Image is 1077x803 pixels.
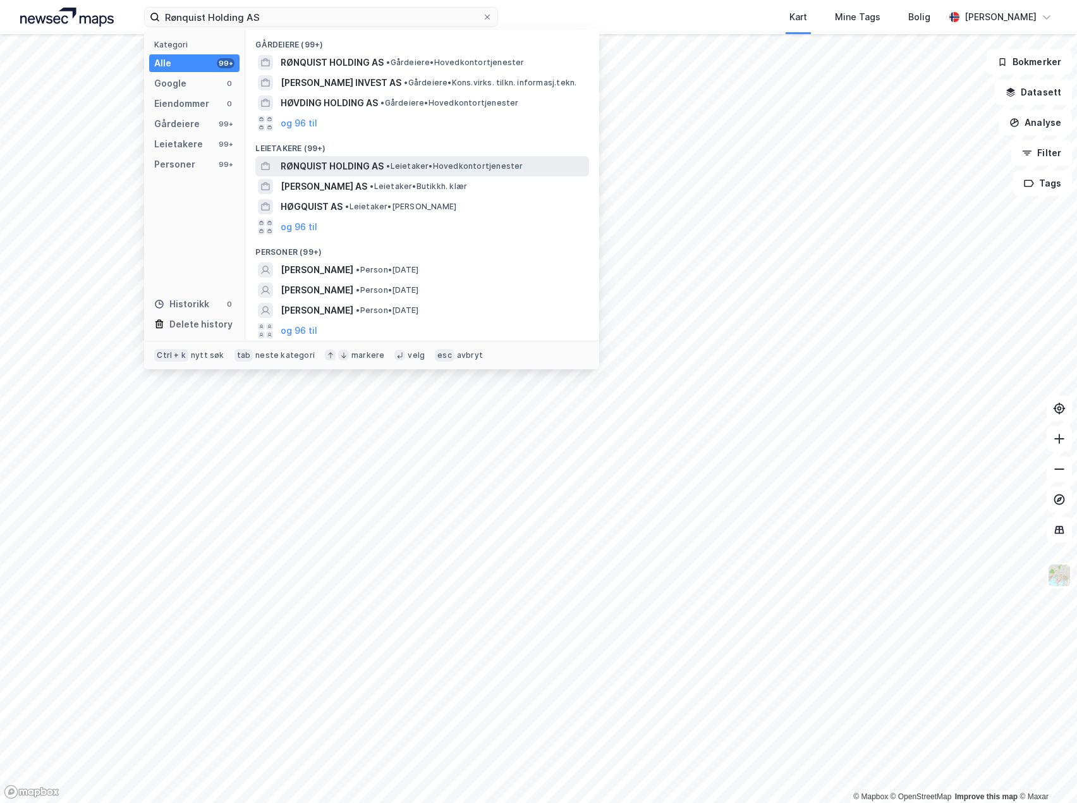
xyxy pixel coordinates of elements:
[345,202,456,212] span: Leietaker • [PERSON_NAME]
[1011,140,1072,166] button: Filter
[154,76,186,91] div: Google
[281,116,317,131] button: og 96 til
[154,137,203,152] div: Leietakere
[281,323,317,338] button: og 96 til
[370,181,374,191] span: •
[404,78,576,88] span: Gårdeiere • Kons.virks. tilkn. informasj.tekn.
[356,305,418,316] span: Person • [DATE]
[217,119,234,129] div: 99+
[908,9,930,25] div: Bolig
[380,98,384,107] span: •
[1014,742,1077,803] iframe: Chat Widget
[169,317,233,332] div: Delete history
[1014,742,1077,803] div: Kontrollprogram for chat
[281,262,353,278] span: [PERSON_NAME]
[281,199,343,214] span: HØGQUIST AS
[955,792,1018,801] a: Improve this map
[191,350,224,360] div: nytt søk
[1013,171,1072,196] button: Tags
[154,349,188,362] div: Ctrl + k
[995,80,1072,105] button: Datasett
[853,792,888,801] a: Mapbox
[356,305,360,315] span: •
[255,350,315,360] div: neste kategori
[356,265,360,274] span: •
[154,297,209,312] div: Historikk
[380,98,518,108] span: Gårdeiere • Hovedkontortjenester
[217,139,234,149] div: 99+
[154,40,240,49] div: Kategori
[386,161,390,171] span: •
[386,58,390,67] span: •
[891,792,952,801] a: OpenStreetMap
[281,95,378,111] span: HØVDING HOLDING AS
[160,8,482,27] input: Søk på adresse, matrikkel, gårdeiere, leietakere eller personer
[1047,563,1071,587] img: Z
[217,58,234,68] div: 99+
[370,181,467,192] span: Leietaker • Butikkh. klær
[457,350,483,360] div: avbryt
[356,285,418,295] span: Person • [DATE]
[245,133,599,156] div: Leietakere (99+)
[404,78,408,87] span: •
[281,283,353,298] span: [PERSON_NAME]
[964,9,1037,25] div: [PERSON_NAME]
[20,8,114,27] img: logo.a4113a55bc3d86da70a041830d287a7e.svg
[281,159,384,174] span: RØNQUIST HOLDING AS
[281,219,317,235] button: og 96 til
[4,785,59,799] a: Mapbox homepage
[356,265,418,275] span: Person • [DATE]
[217,159,234,169] div: 99+
[356,285,360,295] span: •
[245,30,599,52] div: Gårdeiere (99+)
[386,161,523,171] span: Leietaker • Hovedkontortjenester
[245,237,599,260] div: Personer (99+)
[224,299,234,309] div: 0
[224,99,234,109] div: 0
[154,56,171,71] div: Alle
[435,349,454,362] div: esc
[154,116,200,132] div: Gårdeiere
[154,96,209,111] div: Eiendommer
[999,110,1072,135] button: Analyse
[987,49,1072,75] button: Bokmerker
[345,202,349,211] span: •
[281,55,384,70] span: RØNQUIST HOLDING AS
[234,349,253,362] div: tab
[224,78,234,89] div: 0
[351,350,384,360] div: markere
[835,9,880,25] div: Mine Tags
[789,9,807,25] div: Kart
[154,157,195,172] div: Personer
[408,350,425,360] div: velg
[281,75,401,90] span: [PERSON_NAME] INVEST AS
[386,58,524,68] span: Gårdeiere • Hovedkontortjenester
[281,303,353,318] span: [PERSON_NAME]
[281,179,367,194] span: [PERSON_NAME] AS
